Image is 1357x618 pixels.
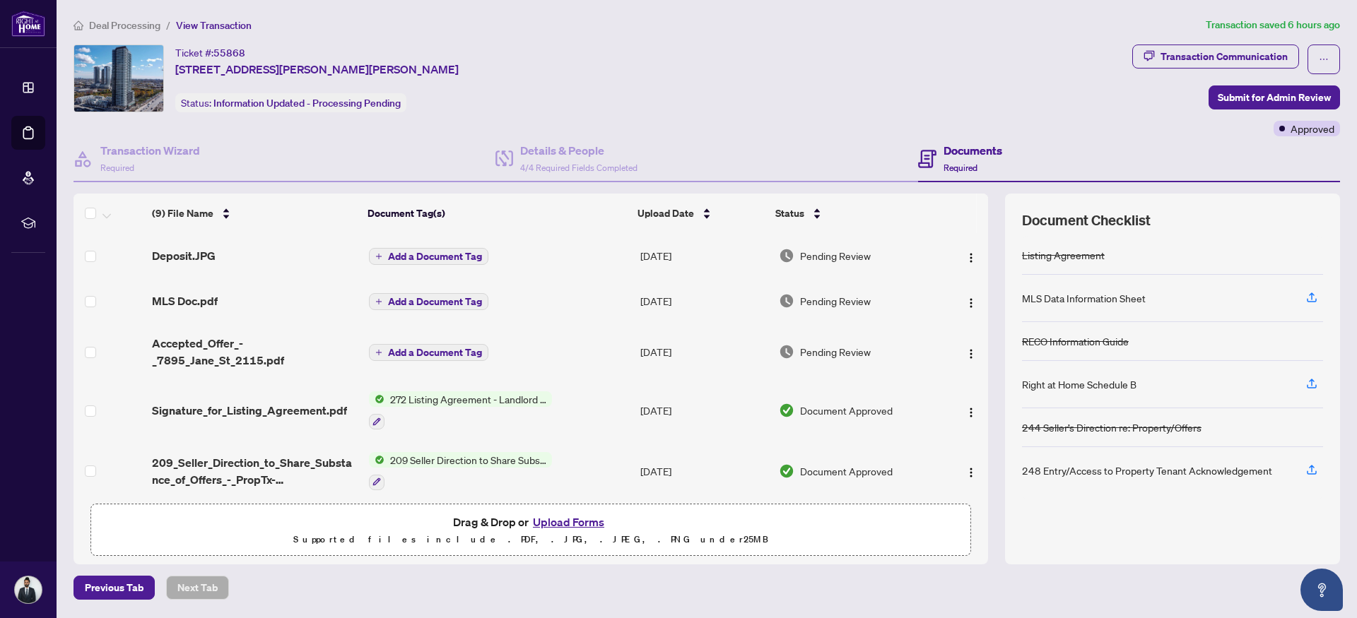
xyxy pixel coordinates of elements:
span: Status [775,206,804,221]
td: [DATE] [635,441,773,501]
button: Logo [960,399,982,422]
td: [DATE] [635,278,773,323]
h4: Documents [944,142,1002,159]
img: Status Icon [369,452,384,468]
span: Add a Document Tag [388,251,482,261]
span: Signature_for_Listing_Agreement.pdf [152,402,347,419]
span: Previous Tab [85,576,143,599]
img: Profile Icon [15,576,42,603]
button: Submit for Admin Review [1209,85,1340,109]
span: Drag & Drop or [453,513,609,531]
img: Status Icon [369,391,384,407]
span: Submit for Admin Review [1218,86,1331,109]
img: Logo [965,407,977,418]
span: Required [944,162,977,173]
span: plus [375,253,382,260]
div: MLS Data Information Sheet [1022,290,1146,306]
button: Logo [960,460,982,482]
th: Upload Date [632,194,770,233]
span: ellipsis [1319,54,1329,64]
h4: Details & People [520,142,638,159]
button: Add a Document Tag [369,344,488,361]
button: Add a Document Tag [369,247,488,266]
article: Transaction saved 6 hours ago [1206,17,1340,33]
img: Document Status [779,248,794,263]
button: Status Icon272 Listing Agreement - Landlord Designated Representation Agreement Authority to Offe... [369,391,552,429]
img: Document Status [779,403,794,418]
img: Document Status [779,344,794,359]
th: Document Tag(s) [362,194,632,233]
span: Document Approved [800,403,893,418]
div: Status: [175,93,406,112]
img: Document Status [779,293,794,309]
img: Logo [965,348,977,359]
span: 209_Seller_Direction_to_Share_Substance_of_Offers_-_PropTx-[PERSON_NAME].pdf [152,454,358,488]
span: Document Checklist [1022,210,1151,230]
li: / [166,17,170,33]
th: (9) File Name [146,194,363,233]
img: logo [11,11,45,37]
span: MLS Doc.pdf [152,292,218,309]
button: Status Icon209 Seller Direction to Share Substance of Offers [369,452,552,490]
span: (9) File Name [152,206,213,221]
span: Upload Date [638,206,694,221]
th: Status [770,194,936,233]
img: Logo [965,252,977,263]
img: Logo [965,297,977,309]
span: 4/4 Required Fields Completed [520,162,638,173]
p: Supported files include .PDF, .JPG, .JPEG, .PNG under 25 MB [100,531,962,548]
span: Pending Review [800,293,871,309]
button: Logo [960,244,982,267]
span: 209 Seller Direction to Share Substance of Offers [384,452,552,468]
span: Approved [1291,121,1334,136]
span: Information Updated - Processing Pending [213,97,401,109]
td: [DATE] [635,233,773,278]
div: Transaction Communication [1161,45,1288,68]
span: Deposit.JPG [152,247,216,264]
button: Next Tab [166,576,229,600]
div: Ticket #: [175,44,245,61]
span: plus [375,298,382,305]
h4: Transaction Wizard [100,142,200,159]
button: Add a Document Tag [369,248,488,265]
span: Accepted_Offer_-_7895_Jane_St_2115.pdf [152,335,358,369]
span: Add a Document Tag [388,347,482,357]
div: RECO Information Guide [1022,333,1129,349]
span: Pending Review [800,248,871,263]
span: Drag & Drop orUpload FormsSupported files include .PDF, .JPG, .JPEG, .PNG under25MB [91,504,970,557]
button: Add a Document Tag [369,293,488,310]
div: 244 Seller’s Direction re: Property/Offers [1022,420,1202,435]
button: Transaction Communication [1132,44,1299,69]
span: Required [100,162,134,173]
span: 55868 [213,47,245,59]
img: IMG-N12433064_1.jpg [74,45,163,112]
button: Previous Tab [74,576,155,600]
span: View Transaction [176,19,252,32]
span: plus [375,349,382,356]
span: Document Approved [800,463,893,479]
td: [DATE] [635,323,773,380]
img: Logo [965,467,977,478]
button: Add a Document Tag [369,292,488,311]
span: Add a Document Tag [388,297,482,307]
div: 248 Entry/Access to Property Tenant Acknowledgement [1022,463,1272,478]
button: Upload Forms [529,513,609,531]
div: Listing Agreement [1022,247,1105,263]
span: Deal Processing [89,19,160,32]
button: Logo [960,290,982,312]
span: [STREET_ADDRESS][PERSON_NAME][PERSON_NAME] [175,61,459,78]
button: Logo [960,340,982,363]
div: Right at Home Schedule B [1022,376,1136,392]
td: [DATE] [635,380,773,441]
button: Open asap [1300,569,1343,611]
button: Add a Document Tag [369,343,488,362]
span: 272 Listing Agreement - Landlord Designated Representation Agreement Authority to Offer for Lease [384,391,552,407]
span: home [74,20,83,30]
span: Pending Review [800,344,871,359]
img: Document Status [779,463,794,479]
